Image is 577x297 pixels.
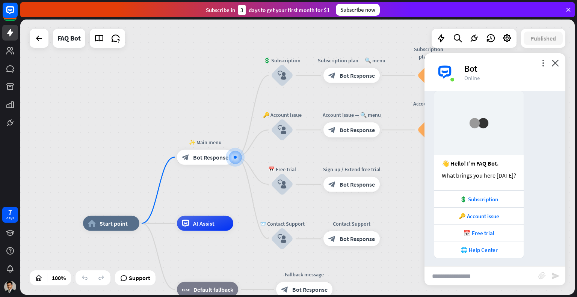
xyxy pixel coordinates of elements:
[318,166,385,173] div: Sign up / Extend free trial
[438,229,520,237] div: 📅 Free trial
[318,57,385,64] div: Subscription plan — 🔍 menu
[318,111,385,119] div: Account issue — 🔍 menu
[438,246,520,253] div: 🌐 Help Center
[193,154,228,161] span: Bot Response
[412,100,446,115] div: Account issue FAQ
[278,180,287,189] i: block_user_input
[193,220,214,227] span: AI Assist
[182,154,189,161] i: block_bot_response
[328,181,336,188] i: block_bot_response
[438,196,520,203] div: 💲 Subscription
[551,271,560,280] i: send
[328,72,336,79] i: block_bot_response
[182,286,190,293] i: block_fallback
[340,72,375,79] span: Bot Response
[538,272,546,279] i: block_attachment
[278,234,287,243] i: block_user_input
[278,71,287,80] i: block_user_input
[129,272,150,284] span: Support
[57,29,81,48] div: FAQ Bot
[100,220,128,227] span: Start point
[281,286,288,293] i: block_bot_response
[171,139,239,146] div: ✨ Main menu
[278,125,287,134] i: block_user_input
[412,45,446,60] div: Subscription plan FAQ
[50,272,68,284] div: 100%
[464,74,556,81] div: Online
[8,209,12,216] div: 7
[318,220,385,228] div: Contact Support
[340,126,375,134] span: Bot Response
[466,110,492,136] img: ceee058c6cabd4f577f8.gif
[6,3,29,26] button: Open LiveChat chat widget
[88,220,96,227] i: home_2
[6,216,14,221] div: days
[438,213,520,220] div: 🔑 Account issue
[206,5,330,15] div: Subscribe in days to get your first month for $1
[336,4,380,16] div: Subscribe now
[340,235,375,243] span: Bot Response
[340,181,375,188] span: Bot Response
[2,207,18,223] a: 7 days
[539,59,547,66] i: more_vert
[270,271,338,278] div: Fallback message
[260,220,305,228] div: 📨 Contact Support
[260,166,305,173] div: 📅 Free trial
[260,57,305,64] div: 💲 Subscription
[442,172,516,179] div: What brings you here [DATE]?
[260,111,305,119] div: 🔑 Account issue
[292,286,328,293] span: Bot Response
[551,59,559,66] i: close
[524,32,563,45] button: Published
[193,286,233,293] span: Default fallback
[328,126,336,134] i: block_bot_response
[464,63,556,74] div: Bot
[442,160,516,167] div: 👋 Hello! I’m FAQ Bot.
[328,235,336,243] i: block_bot_response
[238,5,246,15] div: 3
